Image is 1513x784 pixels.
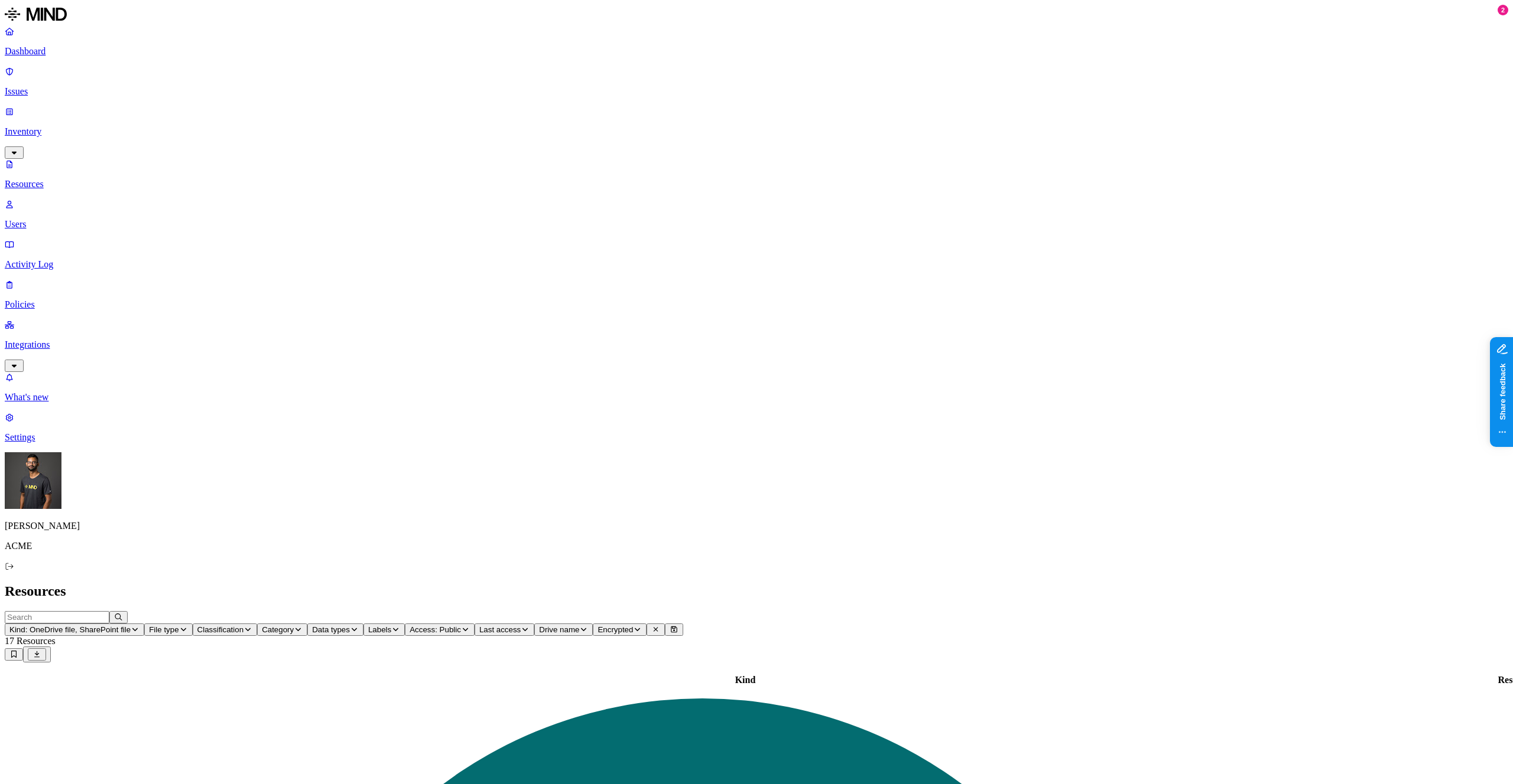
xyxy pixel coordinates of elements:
[5,583,1508,599] h2: Resources
[5,339,1508,350] p: Integrations
[5,279,1508,310] a: Policies
[7,675,1484,685] div: Kind
[5,412,1508,443] a: Settings
[5,199,1508,230] a: Users
[5,46,1508,57] p: Dashboard
[5,179,1508,190] p: Resources
[5,5,67,24] img: MIND
[262,625,294,634] span: Category
[5,541,1508,551] p: ACME
[5,5,1508,26] a: MIND
[5,126,1508,137] p: Inventory
[5,319,1508,370] a: Integrations
[5,66,1508,97] a: Issues
[5,239,1508,270] a: Activity Log
[5,26,1508,57] a: Dashboard
[312,625,350,634] span: Data types
[1498,5,1508,15] div: 2
[5,299,1508,310] p: Policies
[5,611,109,623] input: Search
[5,106,1508,157] a: Inventory
[197,625,244,634] span: Classification
[479,625,521,634] span: Last access
[5,452,61,509] img: Amit Cohen
[5,86,1508,97] p: Issues
[5,219,1508,230] p: Users
[5,159,1508,190] a: Resources
[539,625,579,634] span: Drive name
[9,625,131,634] span: Kind: OneDrive file, SharePoint file
[5,372,1508,403] a: What's new
[149,625,178,634] span: File type
[5,636,56,646] span: 17 Resources
[5,432,1508,443] p: Settings
[368,625,391,634] span: Labels
[5,259,1508,270] p: Activity Log
[5,392,1508,403] p: What's new
[410,625,461,634] span: Access: Public
[598,625,633,634] span: Encrypted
